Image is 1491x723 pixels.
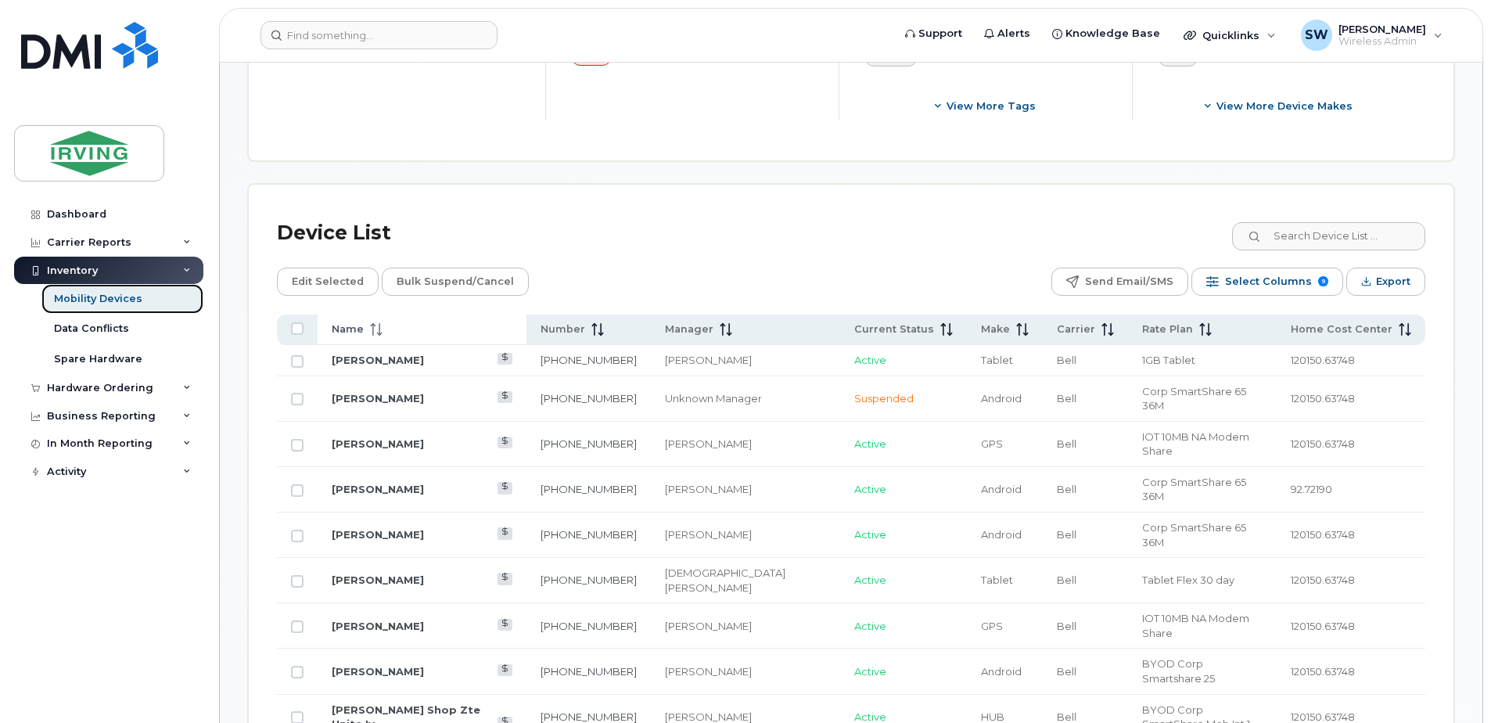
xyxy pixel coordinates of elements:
span: Send Email/SMS [1085,270,1173,293]
span: Home Cost Center [1291,322,1392,336]
span: BYOD Corp Smartshare 25 [1142,657,1215,685]
a: [PERSON_NAME] [332,437,424,450]
span: Active [854,710,886,723]
span: Bell [1057,354,1076,366]
a: View Last Bill [498,353,512,365]
a: View Last Bill [498,619,512,631]
span: Bell [1057,392,1076,405]
a: View Last Bill [498,482,512,494]
div: [DEMOGRAPHIC_DATA][PERSON_NAME] [665,566,826,595]
span: Suspended [854,392,914,405]
span: View More Device Makes [1216,99,1353,113]
span: 1GB Tablet [1142,354,1195,366]
a: [PHONE_NUMBER] [541,354,637,366]
a: [PHONE_NUMBER] [541,710,637,723]
a: [PHONE_NUMBER] [541,528,637,541]
a: [PHONE_NUMBER] [541,483,637,495]
span: GPS [981,437,1003,450]
span: Quicklinks [1202,29,1259,41]
div: Device List [277,213,391,254]
span: Export [1376,270,1410,293]
span: Active [854,483,886,495]
span: Support [918,26,962,41]
div: [PERSON_NAME] [665,437,826,451]
div: Sally Wyers [1290,20,1453,51]
span: Knowledge Base [1065,26,1160,41]
span: Tablet Flex 30 day [1142,574,1234,586]
span: Bell [1057,665,1076,678]
a: [PHONE_NUMBER] [541,392,637,405]
span: Bell [1057,574,1076,586]
span: Number [541,322,585,336]
span: Bell [1057,710,1076,723]
input: Find something... [260,21,498,49]
span: 92.72190 [1291,483,1332,495]
span: 120150.63748 [1291,574,1355,586]
span: IOT 10MB NA Modem Share [1142,612,1249,639]
span: 9 [1318,276,1328,286]
a: [PERSON_NAME] [332,574,424,586]
div: [PERSON_NAME] [665,527,826,542]
button: Bulk Suspend/Cancel [382,268,529,296]
a: [PHONE_NUMBER] [541,437,637,450]
span: Select Columns [1225,270,1312,293]
div: [PERSON_NAME] [665,619,826,634]
span: Name [332,322,364,336]
span: Corp SmartShare 65 36M [1142,476,1246,503]
span: 120150.63748 [1291,392,1355,405]
a: [PERSON_NAME] [332,392,424,405]
span: Tablet [981,574,1013,586]
span: 120150.63748 [1291,437,1355,450]
div: Unknown Manager [665,391,826,406]
button: Send Email/SMS [1051,268,1188,296]
button: Export [1346,268,1425,296]
a: Alerts [973,18,1041,49]
span: HUB [981,710,1004,723]
span: Make [981,322,1010,336]
a: [PERSON_NAME] [332,528,424,541]
a: [PHONE_NUMBER] [541,574,637,586]
input: Search Device List ... [1232,222,1425,250]
span: Carrier [1057,322,1095,336]
div: [PERSON_NAME] [665,664,826,679]
button: View more tags [864,92,1107,120]
span: Android [981,392,1022,405]
div: [PERSON_NAME] [665,482,826,497]
span: Active [854,354,886,366]
span: GPS [981,620,1003,632]
span: Tablet [981,354,1013,366]
a: [PHONE_NUMBER] [541,665,637,678]
a: [PERSON_NAME] [332,620,424,632]
span: 120150.63748 [1291,528,1355,541]
span: Android [981,665,1022,678]
span: Rate Plan [1142,322,1193,336]
span: Manager [665,322,713,336]
span: Active [854,620,886,632]
span: Active [854,528,886,541]
span: View more tags [947,99,1036,113]
a: Knowledge Base [1041,18,1171,49]
a: [PERSON_NAME] [332,665,424,678]
a: [PHONE_NUMBER] [541,620,637,632]
span: Corp SmartShare 65 36M [1142,521,1246,549]
button: Select Columns 9 [1191,268,1343,296]
a: [PERSON_NAME] [332,483,424,495]
button: View More Device Makes [1158,92,1400,120]
a: [PERSON_NAME] [332,354,424,366]
span: Alerts [997,26,1030,41]
span: Android [981,483,1022,495]
span: Active [854,574,886,586]
span: Bell [1057,620,1076,632]
a: View Last Bill [498,664,512,676]
a: View Last Bill [498,573,512,585]
span: Active [854,665,886,678]
span: Android [981,528,1022,541]
span: Active [854,437,886,450]
span: 120150.63748 [1291,710,1355,723]
a: Support [894,18,973,49]
span: Bulk Suspend/Cancel [397,270,514,293]
span: [PERSON_NAME] [1338,23,1426,35]
span: Corp SmartShare 65 36M [1142,385,1246,412]
span: 120150.63748 [1291,354,1355,366]
a: View Last Bill [498,527,512,539]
